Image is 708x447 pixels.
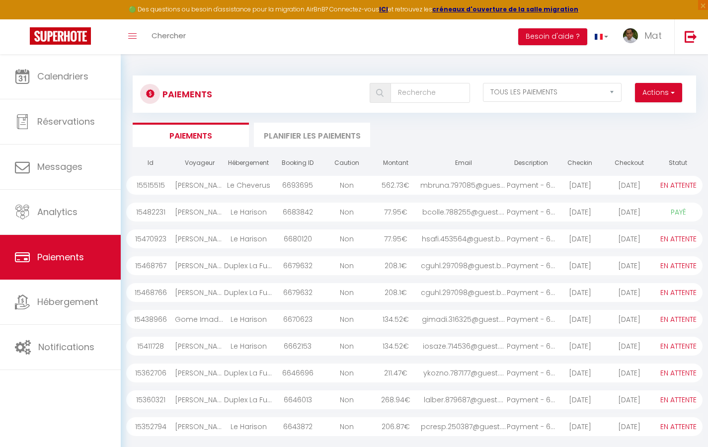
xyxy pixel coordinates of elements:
span: Notifications [38,341,94,353]
div: 15482231 [126,203,175,222]
div: 77.95 [371,229,420,248]
div: [PERSON_NAME] [175,256,224,275]
div: cguhl.297098@guest.b... [420,283,507,302]
div: [DATE] [555,337,605,356]
div: Payment - 6680120 - ... [507,229,556,248]
div: Non [322,390,371,409]
div: [PERSON_NAME] [175,229,224,248]
div: 134.52 [371,310,420,329]
div: 15438966 [126,310,175,329]
li: Paiements [133,123,249,147]
div: 134.52 [371,337,420,356]
div: 6683842 [273,203,322,222]
div: Duplex La Fusterie [224,390,273,409]
div: 6680120 [273,229,322,248]
div: [DATE] [605,229,654,248]
div: Payment - 6646013 - ... [507,390,556,409]
div: Payment - 6643872 - ... [507,417,556,436]
div: Non [322,283,371,302]
div: 15468767 [126,256,175,275]
div: [DATE] [605,176,654,195]
span: Mat [644,29,662,42]
span: € [401,261,407,271]
div: [PERSON_NAME] [PERSON_NAME] [175,176,224,195]
div: 211.47 [371,364,420,382]
th: Id [126,154,175,172]
div: 77.95 [371,203,420,222]
th: Montant [371,154,420,172]
div: [DATE] [555,417,605,436]
span: Réservations [37,115,95,128]
th: Checkin [555,154,605,172]
button: Actions [635,83,682,103]
span: € [403,180,409,190]
div: Le Cheverus [224,176,273,195]
a: ... Mat [616,19,674,54]
img: logout [685,30,697,43]
div: Le Harison [224,310,273,329]
div: Duplex La Fusterie [224,256,273,275]
button: Ouvrir le widget de chat LiveChat [8,4,38,34]
div: 6693695 [273,176,322,195]
div: Duplex La Fusterie [224,364,273,382]
div: pcresp.250387@guest.... [420,417,507,436]
span: € [401,368,407,378]
div: [PERSON_NAME] [175,337,224,356]
div: Payment - 6683842 - ... [507,203,556,222]
th: Description [507,154,556,172]
li: Planifier les paiements [254,123,370,147]
div: 6679632 [273,256,322,275]
div: Non [322,229,371,248]
div: 208.1 [371,283,420,302]
div: gimadi.316325@guest.... [420,310,507,329]
div: [PERSON_NAME] [175,390,224,409]
div: 15515515 [126,176,175,195]
div: 562.73 [371,176,420,195]
span: € [403,314,409,324]
div: [DATE] [605,256,654,275]
div: [PERSON_NAME] [175,417,224,436]
div: 6670623 [273,310,322,329]
div: Non [322,203,371,222]
div: Le Harison [224,203,273,222]
div: Non [322,337,371,356]
span: Analytics [37,206,78,218]
div: [DATE] [555,229,605,248]
div: Gome Imadiy [175,310,224,329]
div: [DATE] [605,310,654,329]
span: € [401,288,407,298]
div: [DATE] [605,203,654,222]
div: Payment - 6679632 - ... [507,283,556,302]
div: Le Harison [224,417,273,436]
div: lalber.879687@guest.... [420,390,507,409]
div: [DATE] [555,310,605,329]
div: 208.1 [371,256,420,275]
div: [PERSON_NAME] [175,283,224,302]
div: [DATE] [555,364,605,382]
button: Besoin d'aide ? [518,28,587,45]
div: Payment - 6693695 - ... [507,176,556,195]
div: Non [322,364,371,382]
div: Non [322,310,371,329]
div: 15362706 [126,364,175,382]
div: Payment - 6646696 - ... [507,364,556,382]
div: mbruna.797085@guest.... [420,176,507,195]
div: hsafi.453564@guest.b... [420,229,507,248]
div: 6679632 [273,283,322,302]
a: Chercher [144,19,193,54]
h3: Paiements [162,83,212,105]
div: Payment - 6670623 - ... [507,310,556,329]
div: Payment - 6662153 - ... [507,337,556,356]
img: Super Booking [30,27,91,45]
div: Non [322,417,371,436]
div: 6643872 [273,417,322,436]
div: [DATE] [555,176,605,195]
strong: créneaux d'ouverture de la salle migration [432,5,578,13]
th: Hébergement [224,154,273,172]
div: [DATE] [555,256,605,275]
div: Payment - 6679632 - ... [507,256,556,275]
th: Voyageur [175,154,224,172]
th: Checkout [605,154,654,172]
a: ICI [379,5,388,13]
